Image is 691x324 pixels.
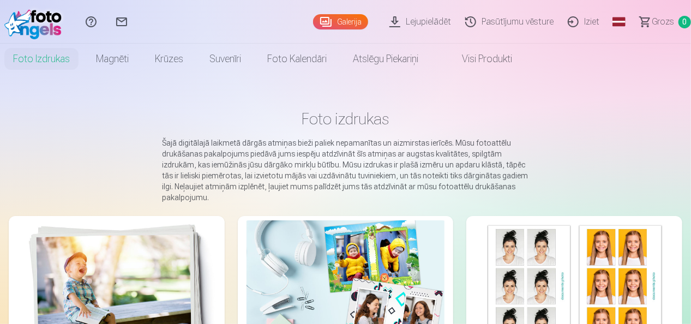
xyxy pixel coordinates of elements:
p: Šajā digitālajā laikmetā dārgās atmiņas bieži paliek nepamanītas un aizmirstas ierīcēs. Mūsu foto... [163,137,529,203]
img: /fa1 [4,4,67,39]
h1: Foto izdrukas [17,109,674,129]
a: Magnēti [83,44,142,74]
span: 0 [678,16,691,28]
a: Atslēgu piekariņi [340,44,431,74]
a: Suvenīri [196,44,254,74]
a: Galerija [313,14,368,29]
span: Grozs [652,15,674,28]
a: Visi produkti [431,44,525,74]
a: Foto kalendāri [254,44,340,74]
a: Krūzes [142,44,196,74]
